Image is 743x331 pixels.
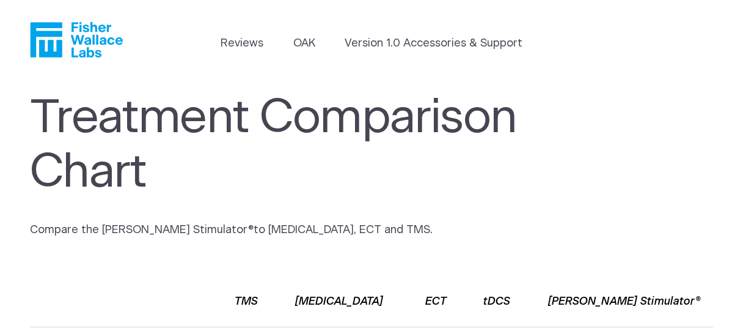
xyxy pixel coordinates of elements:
a: Reviews [221,35,263,52]
h1: Treatment Comparison Chart [30,91,519,199]
em: [PERSON_NAME] Stimulator® [548,296,700,307]
em: ECT [425,296,447,307]
a: Version 1.0 Accessories & Support [345,35,522,52]
em: tDCS [483,296,510,307]
em: [MEDICAL_DATA] [295,296,383,307]
a: Fisher Wallace [30,22,123,58]
em: TMS [235,296,258,307]
a: OAK [293,35,315,52]
span: to [MEDICAL_DATA], ECT and TMS. [254,225,433,236]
